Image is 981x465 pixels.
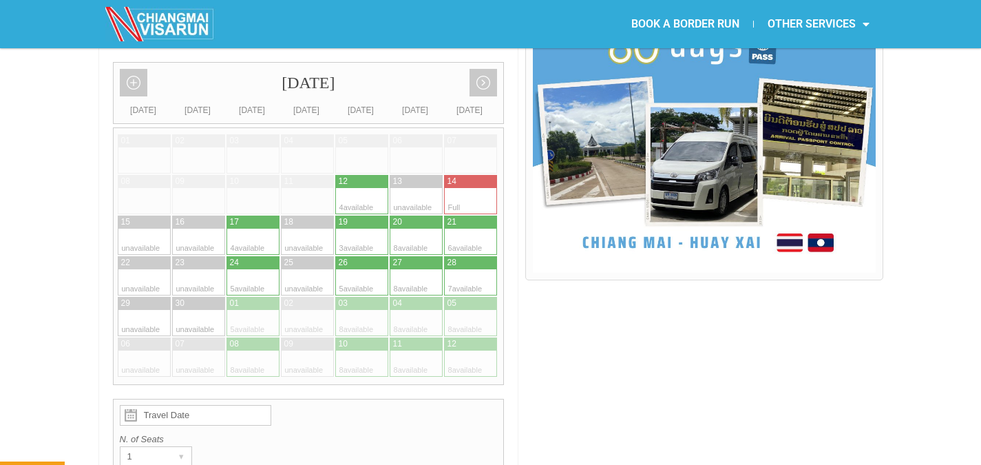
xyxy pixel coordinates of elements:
[171,103,225,117] div: [DATE]
[114,63,504,103] div: [DATE]
[447,216,456,228] div: 21
[618,8,753,40] a: BOOK A BORDER RUN
[284,216,293,228] div: 18
[491,8,883,40] nav: Menu
[393,257,402,269] div: 27
[447,176,456,187] div: 14
[121,298,130,309] div: 29
[284,338,293,350] div: 09
[121,216,130,228] div: 15
[230,135,239,147] div: 03
[393,298,402,309] div: 04
[279,103,334,117] div: [DATE]
[176,135,184,147] div: 02
[284,257,293,269] div: 25
[284,176,293,187] div: 11
[447,338,456,350] div: 12
[447,135,456,147] div: 07
[230,298,239,309] div: 01
[230,257,239,269] div: 24
[176,176,184,187] div: 09
[334,103,388,117] div: [DATE]
[393,338,402,350] div: 11
[284,298,293,309] div: 02
[116,103,171,117] div: [DATE]
[339,257,348,269] div: 26
[120,433,498,446] label: N. of Seats
[176,338,184,350] div: 07
[388,103,443,117] div: [DATE]
[393,216,402,228] div: 20
[230,176,239,187] div: 10
[339,176,348,187] div: 12
[339,298,348,309] div: 03
[121,135,130,147] div: 01
[339,338,348,350] div: 10
[176,216,184,228] div: 16
[121,176,130,187] div: 08
[225,103,279,117] div: [DATE]
[230,338,239,350] div: 08
[176,298,184,309] div: 30
[393,176,402,187] div: 13
[230,216,239,228] div: 17
[393,135,402,147] div: 06
[447,257,456,269] div: 28
[754,8,883,40] a: OTHER SERVICES
[447,298,456,309] div: 05
[121,257,130,269] div: 22
[121,338,130,350] div: 06
[339,135,348,147] div: 05
[284,135,293,147] div: 04
[339,216,348,228] div: 19
[443,103,497,117] div: [DATE]
[176,257,184,269] div: 23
